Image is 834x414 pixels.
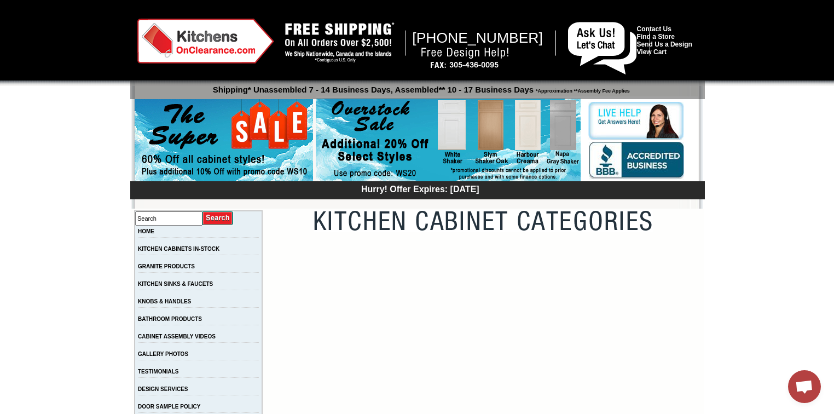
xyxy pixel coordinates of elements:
a: Open chat [788,370,821,403]
div: Hurry! Offer Expires: [DATE] [136,183,705,194]
input: Submit [202,211,234,226]
a: TESTIMONIALS [138,369,178,375]
a: CABINET ASSEMBLY VIDEOS [138,334,216,340]
a: GALLERY PHOTOS [138,351,188,357]
a: Contact Us [637,25,671,33]
a: KNOBS & HANDLES [138,298,191,304]
a: DOOR SAMPLE POLICY [138,404,200,410]
p: Shipping* Unassembled 7 - 14 Business Days, Assembled** 10 - 17 Business Days [136,80,705,94]
a: View Cart [637,48,667,56]
a: Send Us a Design [637,41,692,48]
a: DESIGN SERVICES [138,386,188,392]
img: Kitchens on Clearance Logo [137,19,274,64]
a: KITCHEN SINKS & FAUCETS [138,281,213,287]
a: BATHROOM PRODUCTS [138,316,202,322]
a: KITCHEN CABINETS IN-STOCK [138,246,219,252]
span: [PHONE_NUMBER] [412,30,543,46]
a: HOME [138,228,154,234]
a: GRANITE PRODUCTS [138,263,195,269]
span: *Approximation **Assembly Fee Applies [534,85,630,94]
a: Find a Store [637,33,675,41]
